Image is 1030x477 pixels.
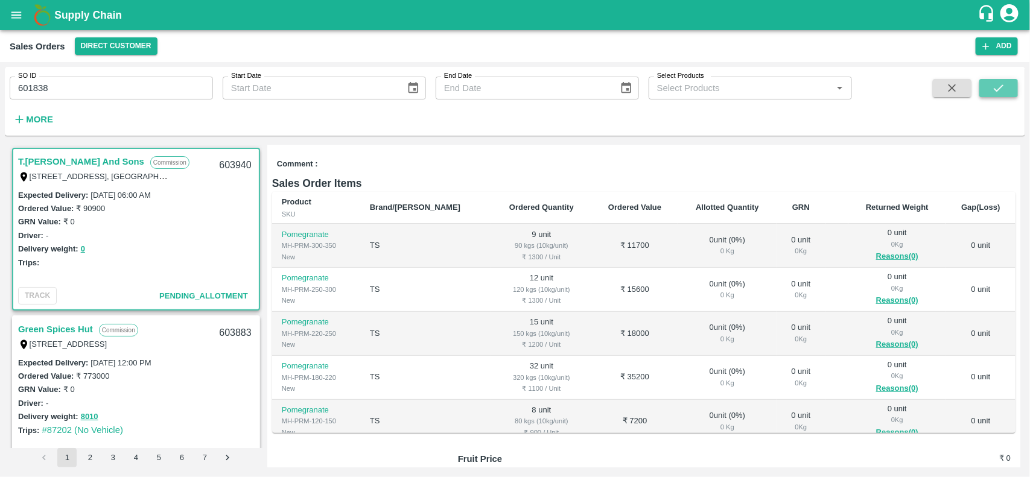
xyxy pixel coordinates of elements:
button: Reasons(0) [858,426,936,440]
div: New [282,427,351,438]
label: Expected Delivery : [18,191,88,200]
td: 15 unit [491,312,591,356]
label: Ordered Value: [18,371,74,381]
td: ₹ 11700 [591,224,678,268]
label: Comment : [277,159,318,170]
div: 0 Kg [786,289,816,300]
p: Commission [99,324,138,336]
button: Reasons(0) [858,294,936,308]
div: 0 unit ( 0 %) [688,410,767,432]
label: Driver: [18,399,43,408]
button: Open [832,80,848,96]
td: TS [360,224,492,268]
label: Delivery weight: [18,244,78,253]
b: Brand/[PERSON_NAME] [370,203,460,212]
label: GRN Value: [18,217,61,226]
nav: pagination navigation [33,448,239,467]
div: customer-support [978,4,999,26]
button: Choose date [615,77,638,100]
td: ₹ 18000 [591,312,678,356]
label: ₹ 0 [63,217,75,226]
div: 603883 [212,319,258,347]
h6: Sales Order Items [272,175,1016,192]
div: 0 Kg [786,245,816,256]
p: Fruit Price [458,452,596,466]
td: 0 unit [946,400,1016,444]
td: 0 unit [946,312,1016,356]
button: Go to next page [218,448,237,467]
div: 0 unit [858,271,936,308]
div: 0 Kg [786,377,816,388]
div: account of current user [999,2,1020,28]
div: 0 Kg [858,239,936,250]
div: 0 Kg [786,333,816,344]
p: Pomegranate [282,317,351,328]
span: Pending_Allotment [159,291,248,300]
p: Commission [150,156,189,169]
strong: More [26,115,53,124]
div: 0 Kg [786,422,816,432]
label: Start Date [231,71,261,81]
label: - [46,231,48,240]
label: End Date [444,71,472,81]
td: TS [360,268,492,312]
p: Pomegranate [282,273,351,284]
div: New [282,339,351,350]
div: 0 unit [858,403,936,440]
label: GRN Value: [18,385,61,394]
label: Expected Delivery : [18,358,88,367]
div: ₹ 1300 / Unit [501,295,582,306]
div: 0 unit [786,366,816,388]
div: 0 Kg [688,333,767,344]
button: Choose date [402,77,425,100]
div: 0 Kg [858,283,936,294]
td: TS [360,356,492,400]
div: 0 unit ( 0 %) [688,279,767,301]
td: ₹ 35200 [591,356,678,400]
div: 0 unit [858,359,936,396]
td: ₹ 7200 [591,400,678,444]
div: 320 kgs (10kg/unit) [501,372,582,383]
td: TS [360,312,492,356]
div: 0 Kg [688,422,767,432]
button: page 1 [57,448,77,467]
div: 0 unit ( 0 %) [688,366,767,388]
b: Ordered Quantity [509,203,574,212]
div: 0 Kg [688,289,767,300]
div: New [282,383,351,394]
p: Pomegranate [282,361,351,372]
button: Reasons(0) [858,338,936,352]
input: End Date [436,77,610,100]
button: open drawer [2,1,30,29]
div: 603940 [212,151,258,180]
b: Returned Weight [866,203,929,212]
div: MH-PRM-220-250 [282,328,351,339]
button: 8010 [81,410,98,424]
td: 0 unit [946,224,1016,268]
div: 0 unit ( 0 %) [688,322,767,344]
div: 0 unit [786,410,816,432]
label: ₹ 773000 [76,371,109,381]
label: ₹ 0 [63,385,75,394]
div: New [282,295,351,306]
label: [STREET_ADDRESS] [30,340,107,349]
p: Pomegranate [282,405,351,416]
label: Trips: [18,426,39,435]
b: Gap(Loss) [961,203,1000,212]
input: Select Products [652,80,828,96]
img: logo [30,3,54,27]
td: 0 unit [946,356,1016,400]
b: Supply Chain [54,9,122,21]
td: ₹ 15600 [591,268,678,312]
b: GRN [792,203,810,212]
div: 0 unit [858,315,936,352]
input: Start Date [223,77,397,100]
b: Product [282,197,311,206]
button: 0 [81,242,85,256]
div: ₹ 1300 / Unit [501,251,582,262]
button: Go to page 6 [172,448,191,467]
label: Driver: [18,231,43,240]
button: Select DC [75,37,157,55]
label: [DATE] 06:00 AM [91,191,150,200]
a: Green Spices Hut [18,321,93,337]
